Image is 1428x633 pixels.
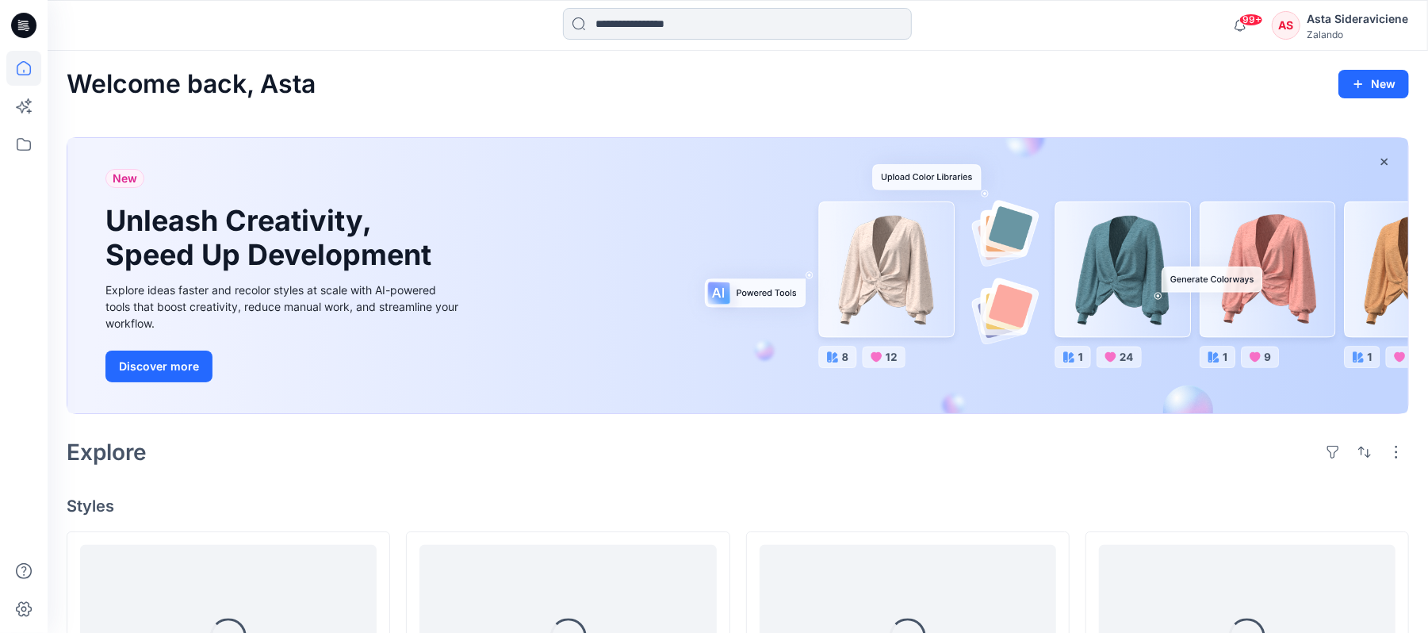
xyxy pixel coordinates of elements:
div: Zalando [1307,29,1408,40]
h2: Explore [67,439,147,465]
div: AS [1272,11,1300,40]
a: Discover more [105,351,462,382]
div: Asta Sideraviciene [1307,10,1408,29]
span: 99+ [1239,13,1263,26]
div: Explore ideas faster and recolor styles at scale with AI-powered tools that boost creativity, red... [105,282,462,332]
button: Discover more [105,351,212,382]
h4: Styles [67,497,1409,516]
span: New [113,169,137,188]
h1: Unleash Creativity, Speed Up Development [105,204,438,272]
h2: Welcome back, Asta [67,70,316,99]
button: New [1338,70,1409,98]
